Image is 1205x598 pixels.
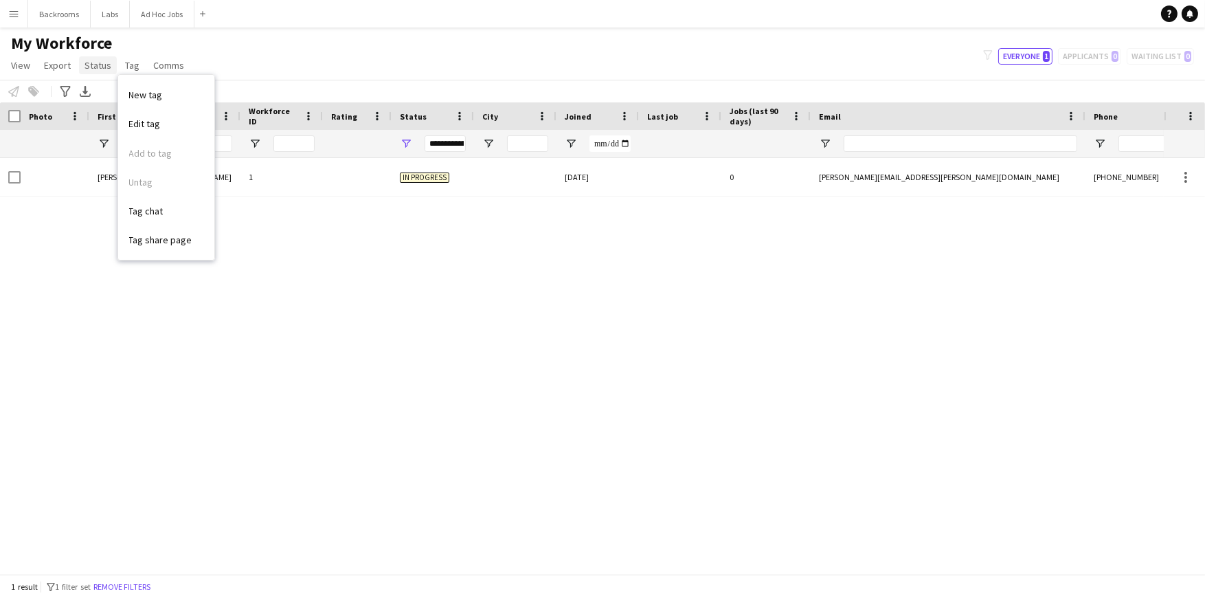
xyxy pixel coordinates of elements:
button: Open Filter Menu [249,137,261,150]
a: Export [38,56,76,74]
span: Rating [331,111,357,122]
span: View [11,59,30,71]
button: Labs [91,1,130,27]
span: Tag [125,59,139,71]
button: Remove filters [91,579,153,595]
button: Everyone1 [998,48,1052,65]
div: [PERSON_NAME][EMAIL_ADDRESS][PERSON_NAME][DOMAIN_NAME] [811,158,1085,196]
span: Comms [153,59,184,71]
button: Backrooms [28,1,91,27]
app-action-btn: Export XLSX [77,83,93,100]
span: Joined [565,111,592,122]
span: In progress [400,173,449,183]
app-action-btn: Advanced filters [57,83,74,100]
a: Comms [148,56,190,74]
div: [DATE] [556,158,639,196]
input: Workforce ID Filter Input [273,135,315,152]
span: Last job [647,111,678,122]
span: Jobs (last 90 days) [730,106,786,126]
input: Joined Filter Input [589,135,631,152]
button: Open Filter Menu [482,137,495,150]
a: Tag [120,56,145,74]
div: 0 [721,158,811,196]
span: Export [44,59,71,71]
span: Workforce ID [249,106,298,126]
span: Status [400,111,427,122]
button: Open Filter Menu [1094,137,1106,150]
input: Email Filter Input [844,135,1077,152]
span: First Name [98,111,139,122]
span: Photo [29,111,52,122]
a: View [5,56,36,74]
span: 1 filter set [55,582,91,592]
input: Last Name Filter Input [198,135,232,152]
span: Email [819,111,841,122]
input: City Filter Input [507,135,548,152]
span: Status [85,59,111,71]
span: 1 [1043,51,1050,62]
a: Status [79,56,117,74]
span: My Workforce [11,33,112,54]
button: Open Filter Menu [565,137,577,150]
button: Open Filter Menu [819,137,831,150]
span: Phone [1094,111,1118,122]
button: Ad Hoc Jobs [130,1,194,27]
button: Open Filter Menu [98,137,110,150]
button: Open Filter Menu [400,137,412,150]
div: 1 [240,158,323,196]
div: [PERSON_NAME] [89,158,165,196]
span: City [482,111,498,122]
